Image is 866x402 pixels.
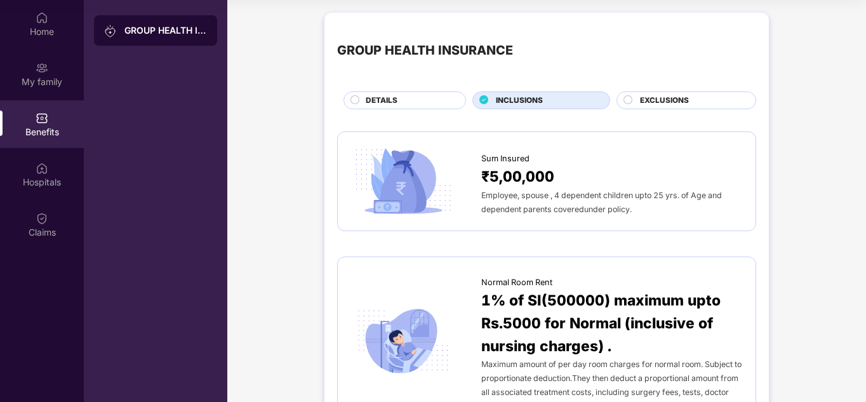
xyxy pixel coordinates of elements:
span: DETAILS [366,95,397,107]
img: icon [350,145,456,218]
img: svg+xml;base64,PHN2ZyBpZD0iQmVuZWZpdHMiIHhtbG5zPSJodHRwOi8vd3d3LnczLm9yZy8yMDAwL3N2ZyIgd2lkdGg9Ij... [36,112,48,124]
span: EXCLUSIONS [640,95,689,107]
span: INCLUSIONS [496,95,543,107]
span: 1% of SI(500000) maximum upto Rs.5000 for Normal (inclusive of nursing charges) . [481,289,743,357]
img: svg+xml;base64,PHN2ZyBpZD0iSG9tZSIgeG1sbnM9Imh0dHA6Ly93d3cudzMub3JnLzIwMDAvc3ZnIiB3aWR0aD0iMjAiIG... [36,11,48,24]
span: Sum Insured [481,152,530,165]
span: Normal Room Rent [481,276,552,289]
div: GROUP HEALTH INSURANCE [337,41,513,60]
img: svg+xml;base64,PHN2ZyB3aWR0aD0iMjAiIGhlaWdodD0iMjAiIHZpZXdCb3g9IjAgMCAyMCAyMCIgZmlsbD0ibm9uZSIgeG... [104,25,117,37]
img: svg+xml;base64,PHN2ZyBpZD0iSG9zcGl0YWxzIiB4bWxucz0iaHR0cDovL3d3dy53My5vcmcvMjAwMC9zdmciIHdpZHRoPS... [36,162,48,175]
span: Employee, spouse , 4 dependent children upto 25 yrs. of Age and dependent parents coveredunder po... [481,191,722,214]
img: svg+xml;base64,PHN2ZyBpZD0iQ2xhaW0iIHhtbG5zPSJodHRwOi8vd3d3LnczLm9yZy8yMDAwL3N2ZyIgd2lkdGg9IjIwIi... [36,212,48,225]
div: GROUP HEALTH INSURANCE [124,24,207,37]
img: icon [350,305,456,378]
span: ₹5,00,000 [481,165,554,188]
img: svg+xml;base64,PHN2ZyB3aWR0aD0iMjAiIGhlaWdodD0iMjAiIHZpZXdCb3g9IjAgMCAyMCAyMCIgZmlsbD0ibm9uZSIgeG... [36,62,48,74]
